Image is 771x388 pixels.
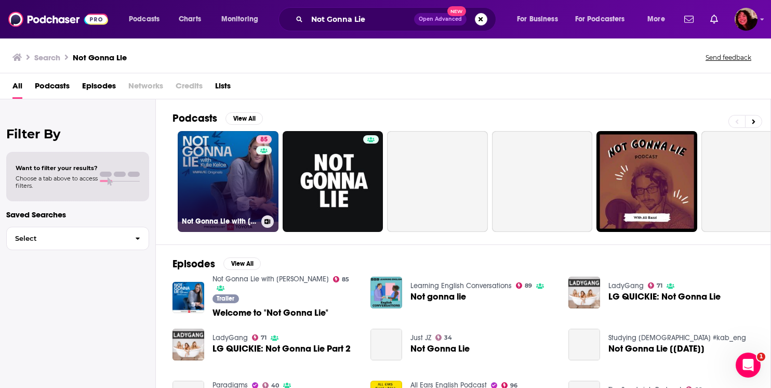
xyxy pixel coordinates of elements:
[608,292,721,301] a: LG QUICKIE: Not Gonna Lie
[307,11,414,28] input: Search podcasts, credits, & more...
[647,12,665,27] span: More
[129,12,159,27] span: Podcasts
[608,333,746,342] a: Studying Kabbalah #kab_eng
[648,282,663,289] a: 71
[736,353,761,378] iframe: Intercom live chat
[172,257,215,270] h2: Episodes
[680,10,698,28] a: Show notifications dropdown
[172,282,204,314] img: Welcome to "Not Gonna Lie"
[608,344,704,353] a: Not Gonna Lie [2022-07-21]
[82,77,116,99] a: Episodes
[225,112,263,125] button: View All
[172,11,207,28] a: Charts
[172,257,261,270] a: EpisodesView All
[410,281,512,290] a: Learning English Conversations
[214,11,272,28] button: open menu
[525,283,532,288] span: 89
[128,77,163,99] span: Networks
[212,308,328,317] a: Welcome to "Not Gonna Lie"
[215,77,231,99] a: Lists
[256,135,272,144] a: 85
[333,276,350,282] a: 85
[370,277,402,308] img: Not gonna lie
[6,126,149,141] h2: Filter By
[223,257,261,270] button: View All
[16,175,98,189] span: Choose a tab above to access filters.
[261,335,267,340] span: 71
[8,9,108,29] img: Podchaser - Follow, Share and Rate Podcasts
[212,275,329,283] a: Not Gonna Lie with Kylie Kelce
[370,329,402,360] a: Not Gonna Lie
[7,235,127,242] span: Select
[122,11,173,28] button: open menu
[179,12,201,27] span: Charts
[35,77,70,99] a: Podcasts
[444,335,452,340] span: 34
[575,12,625,27] span: For Podcasters
[12,77,22,99] a: All
[608,344,704,353] span: Not Gonna Lie [[DATE]]
[568,277,600,308] img: LG QUICKIE: Not Gonna Lie
[706,10,722,28] a: Show notifications dropdown
[735,8,757,31] button: Show profile menu
[271,383,279,388] span: 40
[568,11,640,28] button: open menu
[260,135,268,145] span: 85
[447,6,466,16] span: New
[657,283,662,288] span: 71
[212,333,248,342] a: LadyGang
[510,11,571,28] button: open menu
[16,164,98,172] span: Want to filter your results?
[735,8,757,31] img: User Profile
[172,112,217,125] h2: Podcasts
[414,13,467,25] button: Open AdvancedNew
[757,353,765,361] span: 1
[288,7,506,31] div: Search podcasts, credits, & more...
[608,281,644,290] a: LadyGang
[176,77,203,99] span: Credits
[217,295,234,302] span: Trailer
[182,217,257,226] h3: Not Gonna Lie with [PERSON_NAME]
[640,11,678,28] button: open menu
[6,210,149,219] p: Saved Searches
[178,131,278,232] a: 85Not Gonna Lie with [PERSON_NAME]
[419,17,462,22] span: Open Advanced
[510,383,517,388] span: 96
[252,334,267,341] a: 71
[172,329,204,360] img: LG QUICKIE: Not Gonna Lie Part 2
[6,227,149,250] button: Select
[410,344,470,353] a: Not Gonna Lie
[435,334,453,341] a: 34
[568,329,600,360] a: Not Gonna Lie [2022-07-21]
[221,12,258,27] span: Monitoring
[410,292,466,301] a: Not gonna lie
[172,112,263,125] a: PodcastsView All
[212,344,351,353] a: LG QUICKIE: Not Gonna Lie Part 2
[735,8,757,31] span: Logged in as Kathryn-Musilek
[73,53,127,62] h3: Not Gonna Lie
[517,12,558,27] span: For Business
[410,333,431,342] a: Just JZ
[34,53,60,62] h3: Search
[702,53,754,62] button: Send feedback
[342,277,349,282] span: 85
[516,282,533,289] a: 89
